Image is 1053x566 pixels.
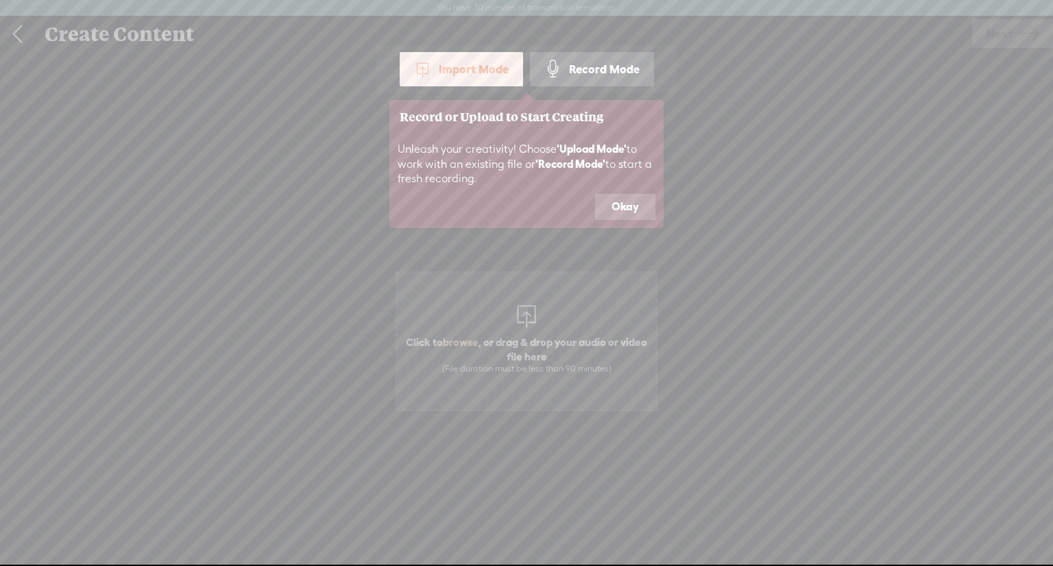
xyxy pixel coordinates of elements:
h3: Record or Upload to Start Creating [400,110,653,123]
div: Import Mode [400,52,523,86]
button: Okay [595,194,655,220]
div: Unleash your creativity! Choose to work with an existing file or to start a fresh recording. [389,134,664,194]
b: 'Upload Mode' [557,143,627,155]
b: 'Record Mode' [535,158,605,170]
div: Record Mode [530,52,654,86]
